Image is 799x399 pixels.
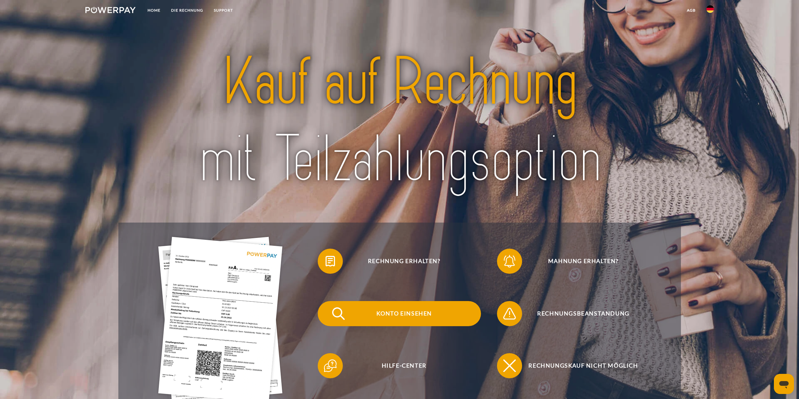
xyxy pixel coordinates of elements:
[318,353,481,378] button: Hilfe-Center
[506,249,660,274] span: Mahnung erhalten?
[706,5,714,13] img: de
[327,353,481,378] span: Hilfe-Center
[142,5,166,16] a: Home
[318,301,481,326] button: Konto einsehen
[502,306,517,321] img: qb_warning.svg
[166,5,208,16] a: DIE RECHNUNG
[327,301,481,326] span: Konto einsehen
[151,40,648,202] img: title-powerpay_de.svg
[497,301,660,326] button: Rechnungsbeanstandung
[318,249,481,274] button: Rechnung erhalten?
[682,5,701,16] a: agb
[497,353,660,378] button: Rechnungskauf nicht möglich
[331,306,346,321] img: qb_search.svg
[322,253,338,269] img: qb_bill.svg
[502,358,517,374] img: qb_close.svg
[774,374,794,394] iframe: Schaltfläche zum Öffnen des Messaging-Fensters
[85,7,136,13] img: logo-powerpay-white.svg
[322,358,338,374] img: qb_help.svg
[506,353,660,378] span: Rechnungskauf nicht möglich
[327,249,481,274] span: Rechnung erhalten?
[208,5,238,16] a: SUPPORT
[502,253,517,269] img: qb_bell.svg
[497,249,660,274] button: Mahnung erhalten?
[506,301,660,326] span: Rechnungsbeanstandung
